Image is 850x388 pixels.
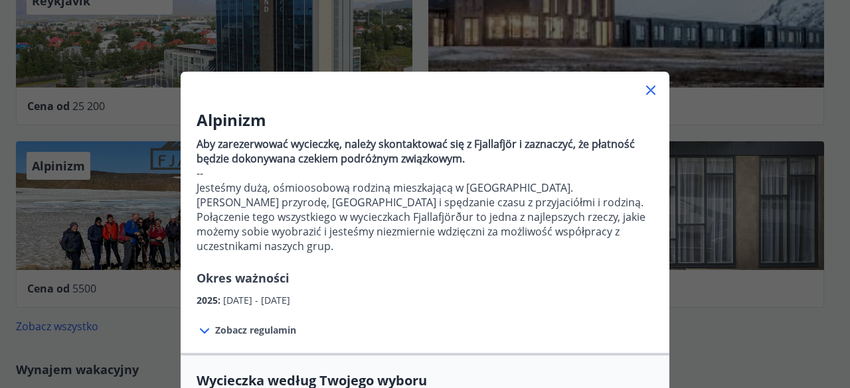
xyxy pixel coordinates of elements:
font: Aby zarezerwować wycieczkę, należy skontaktować się z Fjallafjör i zaznaczyć, że płatność będzie ... [197,137,635,166]
font: 2025 [197,294,218,306]
font: Alpinizm [197,109,266,131]
font: [DATE] - [DATE] [223,294,290,306]
font: Jesteśmy dużą, ośmioosobową rodziną mieszkającą w [GEOGRAPHIC_DATA]. [PERSON_NAME] przyrodę, [GEO... [197,180,645,253]
font: -- [197,166,203,180]
font: Zobacz regulamin [215,324,296,336]
font: Okres ważności [197,270,290,286]
font: : [218,294,220,306]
